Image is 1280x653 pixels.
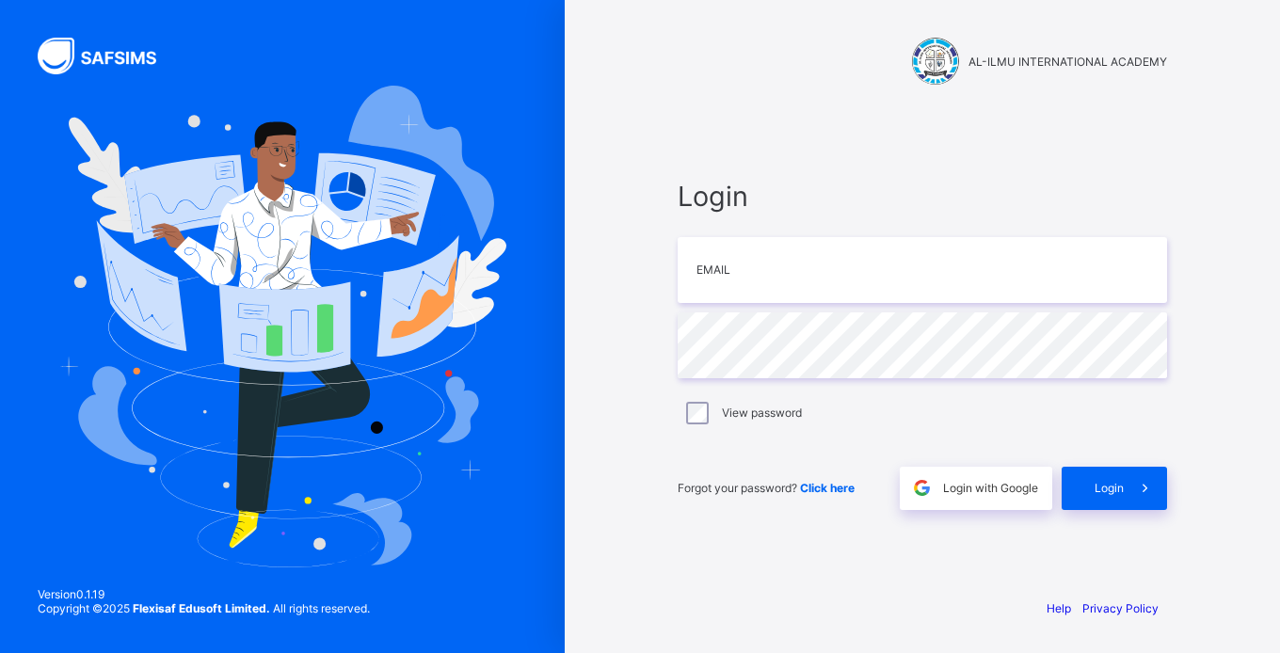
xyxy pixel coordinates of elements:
[1095,481,1124,495] span: Login
[722,406,802,420] label: View password
[133,601,270,615] strong: Flexisaf Edusoft Limited.
[1082,601,1159,615] a: Privacy Policy
[1047,601,1071,615] a: Help
[38,601,370,615] span: Copyright © 2025 All rights reserved.
[38,587,370,601] span: Version 0.1.19
[38,38,179,74] img: SAFSIMS Logo
[968,55,1167,69] span: AL-ILMU INTERNATIONAL ACADEMY
[911,477,933,499] img: google.396cfc9801f0270233282035f929180a.svg
[943,481,1038,495] span: Login with Google
[678,180,1167,213] span: Login
[800,481,855,495] a: Click here
[678,481,855,495] span: Forgot your password?
[58,86,506,567] img: Hero Image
